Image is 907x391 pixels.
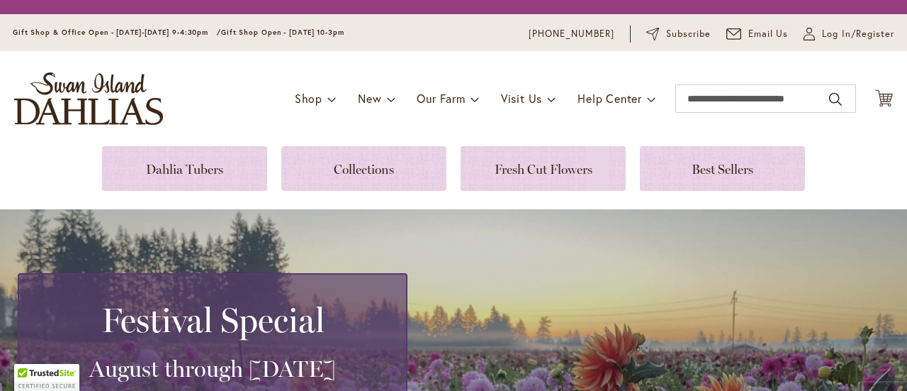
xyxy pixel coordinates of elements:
span: Help Center [578,91,642,106]
span: Shop [295,91,322,106]
div: TrustedSite Certified [14,364,79,391]
a: Log In/Register [804,27,894,41]
span: Our Farm [417,91,465,106]
span: Email Us [748,27,789,41]
span: Gift Shop Open - [DATE] 10-3pm [221,28,344,37]
span: Subscribe [666,27,711,41]
button: Search [829,88,842,111]
a: store logo [14,72,163,125]
span: Gift Shop & Office Open - [DATE]-[DATE] 9-4:30pm / [13,28,221,37]
span: New [358,91,381,106]
a: Subscribe [646,27,711,41]
h3: August through [DATE] [36,355,389,383]
a: Email Us [726,27,789,41]
span: Visit Us [501,91,542,106]
span: Log In/Register [822,27,894,41]
a: [PHONE_NUMBER] [529,27,614,41]
h2: Festival Special [36,300,389,340]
